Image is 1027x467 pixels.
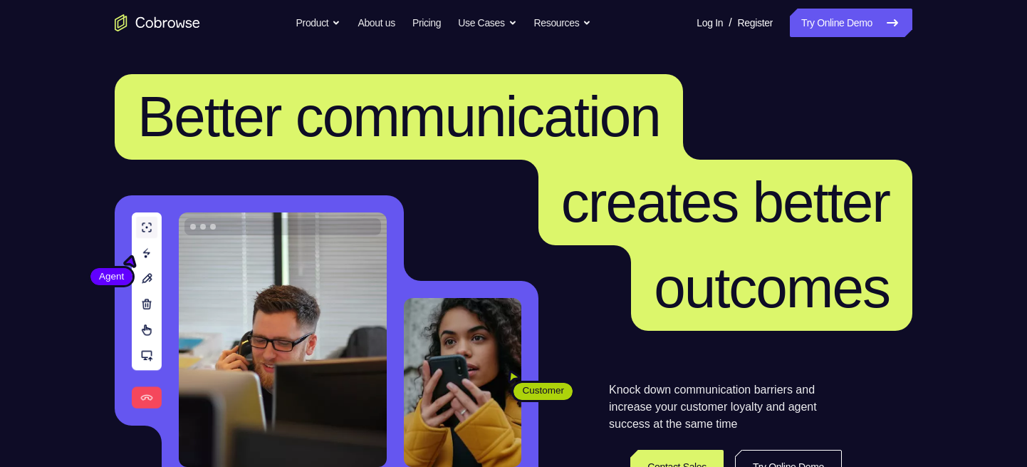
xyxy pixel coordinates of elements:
a: Log In [697,9,723,37]
a: Pricing [412,9,441,37]
button: Use Cases [458,9,516,37]
button: Product [296,9,341,37]
span: / [729,14,731,31]
a: About us [358,9,395,37]
img: A customer holding their phone [404,298,521,467]
img: A customer support agent talking on the phone [179,212,387,467]
a: Go to the home page [115,14,200,31]
p: Knock down communication barriers and increase your customer loyalty and agent success at the sam... [609,381,842,433]
span: outcomes [654,256,890,319]
span: creates better [561,170,890,234]
a: Register [738,9,773,37]
button: Resources [534,9,592,37]
span: Better communication [137,85,660,148]
a: Try Online Demo [790,9,912,37]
